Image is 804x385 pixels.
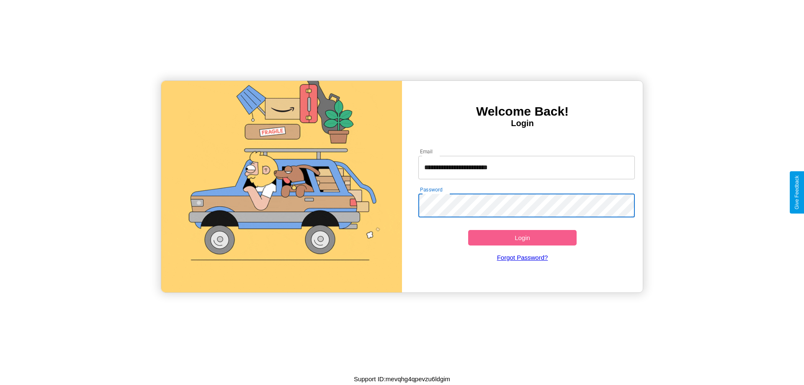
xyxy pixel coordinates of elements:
[468,230,577,245] button: Login
[161,81,402,292] img: gif
[354,373,450,385] p: Support ID: mevqhg4qpevzu6ldgim
[414,245,631,269] a: Forgot Password?
[420,186,442,193] label: Password
[402,104,643,119] h3: Welcome Back!
[794,176,800,209] div: Give Feedback
[420,148,433,155] label: Email
[402,119,643,128] h4: Login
